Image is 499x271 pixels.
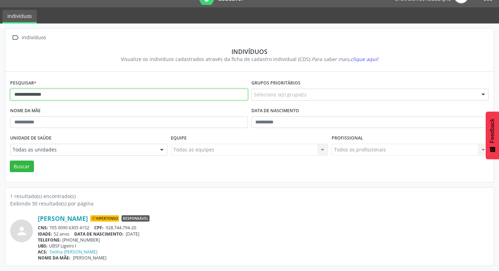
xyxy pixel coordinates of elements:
[251,106,299,116] label: Data de nascimento
[10,33,20,43] i: 
[38,255,70,261] span: NOME DA MÃE:
[15,225,28,237] i: person
[254,91,306,98] span: Selecione o(s) grupo(s)
[10,33,47,43] a:  Indivíduos
[171,133,187,144] label: Equipe
[90,215,119,222] span: Hipertenso
[351,56,378,62] span: clique aqui!
[38,231,489,237] div: 52 anos
[38,215,88,222] a: [PERSON_NAME]
[38,231,52,237] span: IDADE:
[38,243,48,249] span: UBS:
[486,111,499,159] button: Feedback - Mostrar pesquisa
[38,237,61,243] span: TELEFONE:
[74,231,124,237] span: DATA DE NASCIMENTO:
[50,249,97,255] a: Deilha [PERSON_NAME]
[312,56,378,62] i: Para saber mais,
[332,133,363,144] label: Profissional
[38,225,489,231] div: 705 0090 6305 4152
[15,48,484,55] div: Indivíduos
[38,243,489,249] div: UBSF Ligeiro I
[10,133,51,144] label: Unidade de saúde
[13,146,153,153] span: Todas as unidades
[2,10,37,23] a: Indivíduos
[10,106,41,116] label: Nome da mãe
[38,225,48,231] span: CNS:
[20,33,47,43] div: Indivíduos
[122,215,150,222] span: Responsável
[10,192,489,200] div: 1 resultado(s) encontrado(s)
[10,200,489,207] div: Exibindo 30 resultado(s) por página
[94,225,104,231] span: CPF:
[489,118,495,143] span: Feedback
[106,225,136,231] span: 928.744.794-20
[15,55,484,63] div: Visualize os indivíduos cadastrados através da ficha de cadastro individual (CDS).
[38,237,489,243] div: [PHONE_NUMBER]
[10,161,34,172] button: Buscar
[38,249,47,255] span: ACS:
[126,231,139,237] span: [DATE]
[10,78,36,89] label: Pesquisar
[73,255,106,261] span: [PERSON_NAME]
[251,78,300,89] label: Grupos prioritários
